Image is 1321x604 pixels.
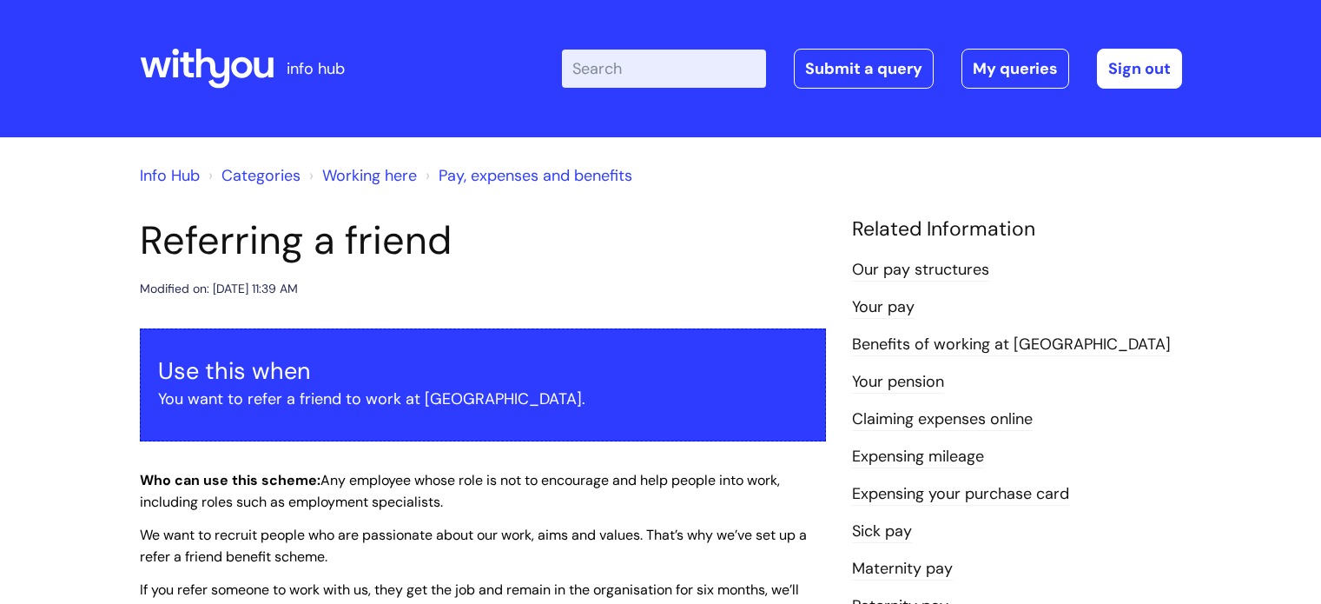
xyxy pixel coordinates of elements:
p: You want to refer a friend to work at [GEOGRAPHIC_DATA]. [158,385,808,413]
a: Your pay [852,296,915,319]
h3: Use this when [158,357,808,385]
div: | - [562,49,1182,89]
li: Pay, expenses and benefits [421,162,632,189]
div: Modified on: [DATE] 11:39 AM [140,278,298,300]
a: Submit a query [794,49,934,89]
strong: Who can use this scheme: [140,471,320,489]
a: Sick pay [852,521,912,543]
a: My queries [961,49,1069,89]
p: info hub [287,55,345,83]
h1: Referring a friend [140,217,826,264]
input: Search [562,50,766,88]
a: Working here [322,165,417,186]
a: Pay, expenses and benefits [439,165,632,186]
span: Any employee whose role is not to encourage and help people into work, including roles such as em... [140,471,780,511]
span: We want to recruit people who are passionate about our work, aims and values. That’s why we’ve se... [140,526,807,566]
a: Your pension [852,371,944,394]
a: Sign out [1097,49,1182,89]
a: Claiming expenses online [852,408,1033,431]
li: Solution home [204,162,301,189]
li: Working here [305,162,417,189]
a: Info Hub [140,165,200,186]
a: Maternity pay [852,558,953,581]
a: Expensing your purchase card [852,483,1069,506]
a: Benefits of working at [GEOGRAPHIC_DATA] [852,334,1171,356]
a: Categories [221,165,301,186]
h4: Related Information [852,217,1182,242]
a: Our pay structures [852,259,989,282]
a: Expensing mileage [852,446,984,468]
